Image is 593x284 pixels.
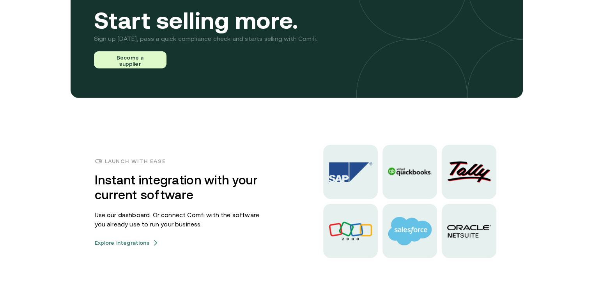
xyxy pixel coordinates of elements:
img: Quickbooks logo [388,168,432,176]
img: salesforce logo [388,217,432,245]
img: oracle logo [447,225,491,237]
h4: Launch with ease [105,158,166,164]
img: Tally logo [447,161,491,183]
a: Explore integrationsarrow icons [95,237,159,246]
img: payments [95,157,103,165]
img: Zoho logo [329,221,372,241]
button: Become a supplier [94,51,166,68]
img: Sap logo [329,162,372,182]
img: arrow icons [152,240,159,246]
h3: Instant integration with your current software [95,173,266,202]
p: Sign up [DATE], pass a quick compliance check and starts selling with Comfi. [94,33,317,44]
h3: Start selling more. [94,11,317,30]
button: Explore integrationsarrow icons [95,240,159,246]
p: Use our dashboard. Or connect Comfi with the software you already use to run your business. [95,210,266,229]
